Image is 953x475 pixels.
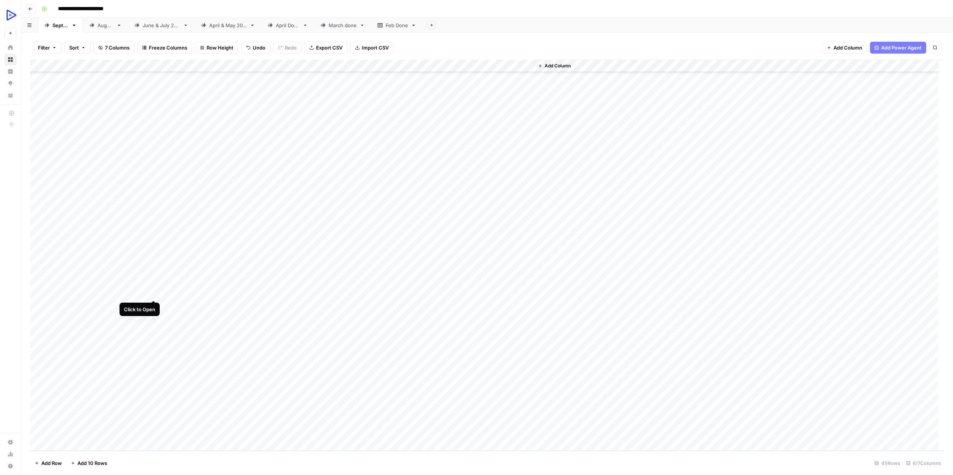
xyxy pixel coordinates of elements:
[4,448,16,460] a: Usage
[69,44,79,51] span: Sort
[316,44,342,51] span: Export CSV
[4,42,16,54] a: Home
[386,22,408,29] div: Feb Done
[4,9,18,22] img: OpenReplay Logo
[822,42,867,54] button: Add Column
[93,42,134,54] button: 7 Columns
[105,44,130,51] span: 7 Columns
[4,460,16,472] button: Help + Support
[253,44,265,51] span: Undo
[4,6,16,25] button: Workspace: OpenReplay
[4,89,16,101] a: Your Data
[371,18,423,33] a: Feb Done
[209,22,247,29] div: [DATE] & [DATE]
[77,459,107,467] span: Add 10 Rows
[30,457,66,469] button: Add Row
[207,44,233,51] span: Row Height
[350,42,393,54] button: Import CSV
[52,22,68,29] div: [DATE]
[4,77,16,89] a: Opportunities
[329,22,357,29] div: March done
[64,42,90,54] button: Sort
[261,18,314,33] a: April Done
[881,44,922,51] span: Add Power Agent
[149,44,187,51] span: Freeze Columns
[128,18,195,33] a: [DATE] & [DATE]
[903,457,944,469] div: 6/7 Columns
[273,42,302,54] button: Redo
[305,42,347,54] button: Export CSV
[98,22,114,29] div: [DATE]
[545,63,571,69] span: Add Column
[124,306,155,313] div: Click to Open
[38,18,83,33] a: [DATE]
[195,42,238,54] button: Row Height
[143,22,180,29] div: [DATE] & [DATE]
[195,18,261,33] a: [DATE] & [DATE]
[4,66,16,77] a: Insights
[285,44,297,51] span: Redo
[33,42,61,54] button: Filter
[871,457,903,469] div: 45 Rows
[535,61,574,71] button: Add Column
[66,457,112,469] button: Add 10 Rows
[4,54,16,66] a: Browse
[4,436,16,448] a: Settings
[870,42,926,54] button: Add Power Agent
[83,18,128,33] a: [DATE]
[241,42,270,54] button: Undo
[137,42,192,54] button: Freeze Columns
[41,459,62,467] span: Add Row
[362,44,389,51] span: Import CSV
[38,44,50,51] span: Filter
[834,44,862,51] span: Add Column
[276,22,300,29] div: April Done
[314,18,371,33] a: March done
